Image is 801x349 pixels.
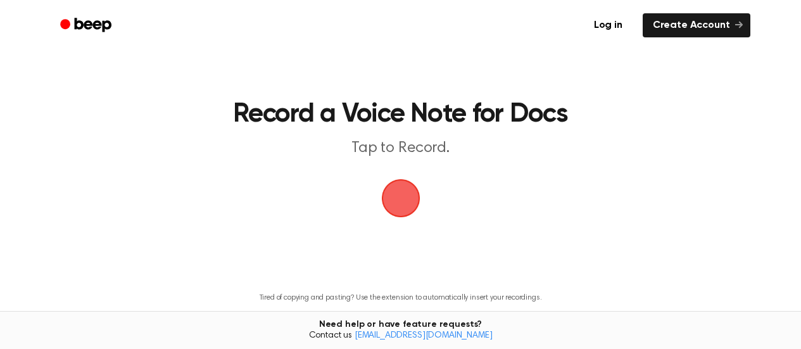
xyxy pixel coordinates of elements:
span: Contact us [8,331,793,342]
a: [EMAIL_ADDRESS][DOMAIN_NAME] [355,331,493,340]
a: Create Account [643,13,750,37]
img: Beep Logo [382,179,420,217]
a: Log in [581,11,635,40]
p: Tap to Record. [158,138,644,159]
p: Tired of copying and pasting? Use the extension to automatically insert your recordings. [260,293,542,303]
h1: Record a Voice Note for Docs [137,101,664,128]
a: Beep [51,13,123,38]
